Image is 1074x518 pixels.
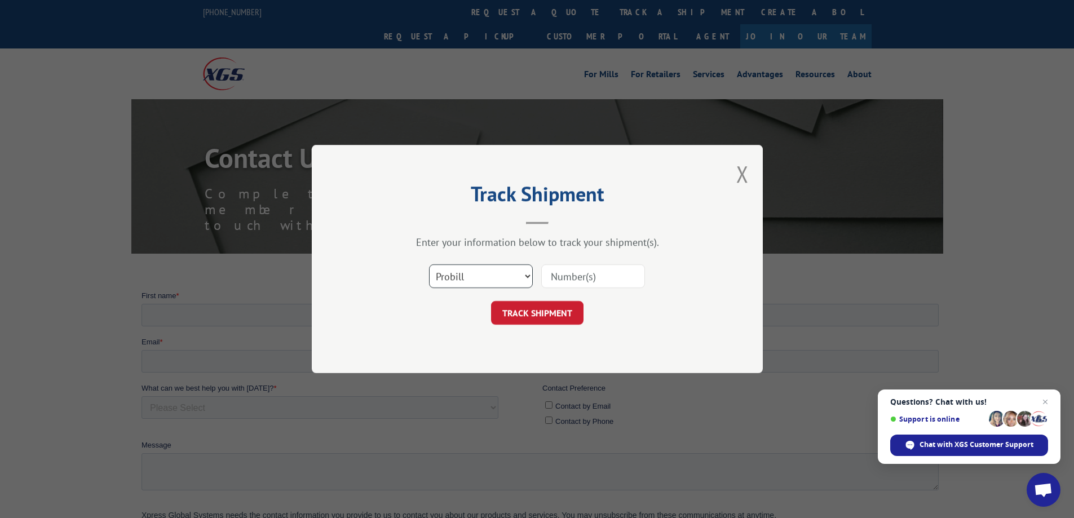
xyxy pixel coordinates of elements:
span: Support is online [890,415,985,423]
input: Contact by Email [404,111,411,118]
span: Contact Preference [401,94,464,102]
input: Contact by Phone [404,126,411,134]
span: Questions? Chat with us! [890,397,1048,406]
a: Open chat [1027,473,1060,507]
div: Enter your information below to track your shipment(s). [368,236,706,249]
span: Contact by Email [414,112,469,120]
span: Chat with XGS Customer Support [890,435,1048,456]
span: Last name [401,1,435,10]
button: TRACK SHIPMENT [491,301,584,325]
span: Chat with XGS Customer Support [920,440,1033,450]
span: Phone number [401,47,449,56]
h2: Track Shipment [368,186,706,207]
input: Number(s) [541,264,645,288]
span: Contact by Phone [414,127,472,135]
button: Close modal [736,159,749,189]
